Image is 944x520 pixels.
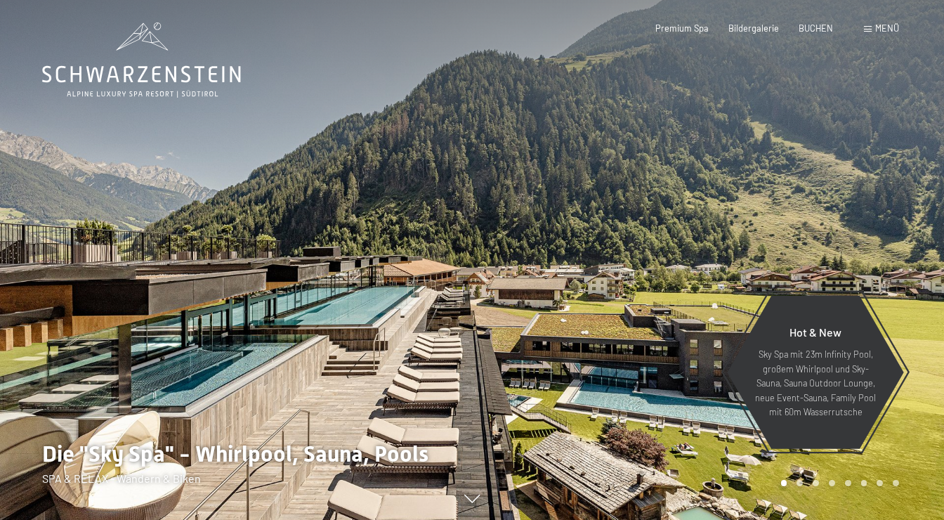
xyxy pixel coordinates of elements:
[796,480,803,486] div: Carousel Page 2
[726,295,905,450] a: Hot & New Sky Spa mit 23m Infinity Pool, großem Whirlpool und Sky-Sauna, Sauna Outdoor Lounge, ne...
[875,22,899,34] span: Menü
[845,480,851,486] div: Carousel Page 5
[829,480,835,486] div: Carousel Page 4
[728,22,779,34] a: Bildergalerie
[655,22,709,34] a: Premium Spa
[861,480,867,486] div: Carousel Page 6
[877,480,883,486] div: Carousel Page 7
[893,480,899,486] div: Carousel Page 8
[781,480,787,486] div: Carousel Page 1 (Current Slide)
[789,325,841,339] span: Hot & New
[813,480,819,486] div: Carousel Page 3
[776,480,899,486] div: Carousel Pagination
[754,347,877,419] p: Sky Spa mit 23m Infinity Pool, großem Whirlpool und Sky-Sauna, Sauna Outdoor Lounge, neue Event-S...
[799,22,833,34] a: BUCHEN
